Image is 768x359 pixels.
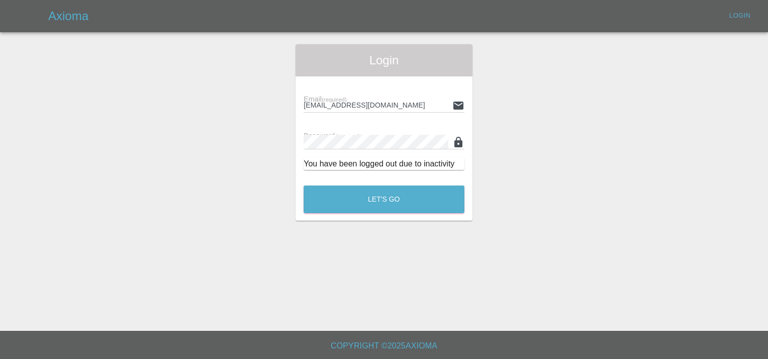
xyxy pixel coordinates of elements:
[8,339,760,353] h6: Copyright © 2025 Axioma
[48,8,88,24] h5: Axioma
[322,97,347,103] small: (required)
[304,158,464,170] div: You have been logged out due to inactivity
[335,133,360,139] small: (required)
[304,95,346,103] span: Email
[304,52,464,68] span: Login
[724,8,756,24] a: Login
[304,132,360,140] span: Password
[304,186,464,213] button: Let's Go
